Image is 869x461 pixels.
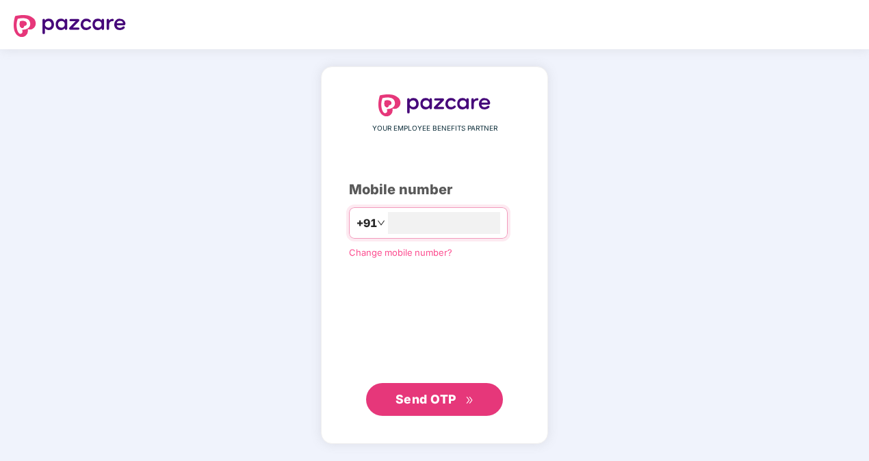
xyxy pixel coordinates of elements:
[465,396,474,405] span: double-right
[378,94,491,116] img: logo
[377,219,385,227] span: down
[349,179,520,200] div: Mobile number
[356,215,377,232] span: +91
[349,247,452,258] a: Change mobile number?
[14,15,126,37] img: logo
[395,392,456,406] span: Send OTP
[372,123,497,134] span: YOUR EMPLOYEE BENEFITS PARTNER
[366,383,503,416] button: Send OTPdouble-right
